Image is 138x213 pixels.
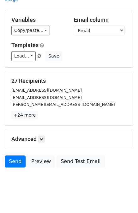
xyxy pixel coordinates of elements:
[45,51,62,61] button: Save
[11,102,115,107] small: [PERSON_NAME][EMAIL_ADDRESS][DOMAIN_NAME]
[11,51,36,61] a: Load...
[11,95,82,100] small: [EMAIL_ADDRESS][DOMAIN_NAME]
[11,136,127,143] h5: Advanced
[11,77,127,84] h5: 27 Recipients
[11,42,39,48] a: Templates
[27,155,55,167] a: Preview
[11,16,64,23] h5: Variables
[11,88,82,93] small: [EMAIL_ADDRESS][DOMAIN_NAME]
[11,26,50,35] a: Copy/paste...
[11,111,38,119] a: +24 more
[57,155,105,167] a: Send Test Email
[5,155,26,167] a: Send
[74,16,127,23] h5: Email column
[106,183,138,213] iframe: Chat Widget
